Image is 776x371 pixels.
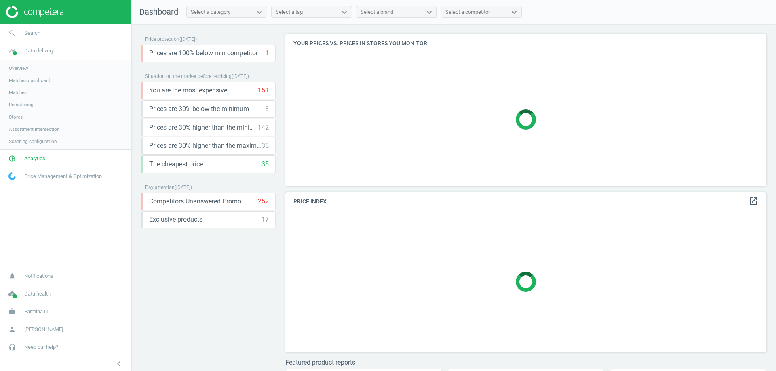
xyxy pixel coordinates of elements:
[24,344,58,351] span: Need our help?
[361,8,393,16] div: Select a brand
[149,160,203,169] span: The cheapest price
[24,326,63,333] span: [PERSON_NAME]
[145,184,175,190] span: Pay attention
[149,49,258,58] span: Prices are 100% below min competitor
[149,123,258,132] span: Prices are 30% higher than the minimum
[285,192,766,211] h4: Price Index
[24,173,102,180] span: Price Management & Optimization
[265,49,269,58] div: 1
[258,86,269,95] div: 151
[265,105,269,113] div: 3
[9,77,51,84] span: Matches dashboard
[4,286,20,302] i: cloud_done
[276,8,303,16] div: Select a tag
[149,105,249,113] span: Prices are 30% below the minimum
[9,65,28,71] span: Overview
[4,322,20,337] i: person
[24,155,45,162] span: Analytics
[24,272,53,280] span: Notifications
[24,308,49,315] span: Farmina IT
[445,8,490,16] div: Select a competitor
[9,138,57,145] span: Scanning configuration
[285,34,766,53] h4: Your prices vs. prices in stores you monitor
[149,141,261,150] span: Prices are 30% higher than the maximal
[149,215,202,224] span: Exclusive products
[24,47,54,54] span: Data delivery
[261,215,269,224] div: 17
[9,89,27,96] span: Matches
[258,123,269,132] div: 142
[114,359,124,369] i: chevron_left
[4,340,20,355] i: headset_mic
[145,73,232,79] span: Situation on the market before repricing
[261,141,269,150] div: 35
[175,184,192,190] span: ( [DATE] )
[749,196,758,206] i: open_in_new
[179,36,197,42] span: ( [DATE] )
[8,172,16,180] img: wGWNvw8QSZomAAAAABJRU5ErkJggg==
[4,25,20,41] i: search
[4,304,20,319] i: work
[9,126,59,132] span: Assortment intersection
[9,114,23,120] span: Stores
[261,160,269,169] div: 35
[258,197,269,206] div: 252
[145,36,179,42] span: Price protection
[4,268,20,284] i: notifications
[232,73,249,79] span: ( [DATE] )
[139,7,178,17] span: Dashboard
[109,358,129,369] button: chevron_left
[4,43,20,59] i: timeline
[749,196,758,207] a: open_in_new
[24,290,51,298] span: Data health
[149,197,241,206] span: Competitors Unanswered Promo
[191,8,230,16] div: Select a category
[6,6,63,18] img: ajHJNr6hYgQAAAAASUVORK5CYII=
[9,101,34,108] span: Rematching
[24,29,40,37] span: Search
[149,86,227,95] span: You are the most expensive
[4,151,20,166] i: pie_chart_outlined
[285,358,766,366] h3: Featured product reports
